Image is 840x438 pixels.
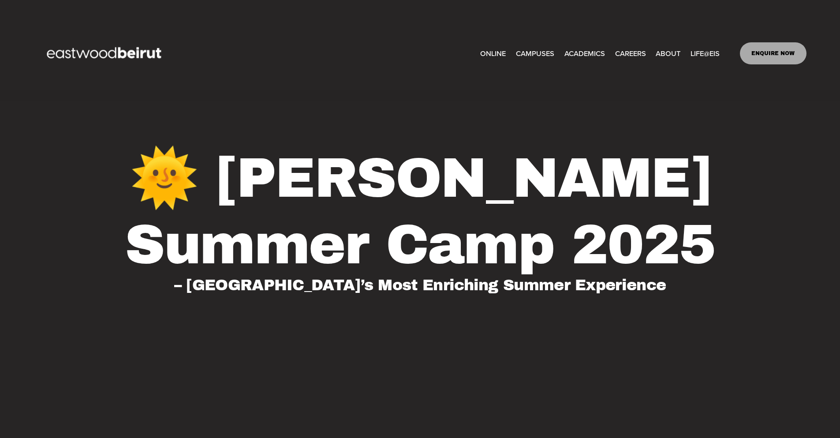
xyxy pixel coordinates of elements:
a: folder dropdown [516,46,554,61]
span: – [GEOGRAPHIC_DATA]’s Most Enriching Summer Experience [174,277,666,293]
a: folder dropdown [656,46,680,61]
h1: 🌞 [PERSON_NAME] Summer Camp 2025 [98,145,742,279]
img: EastwoodIS Global Site [34,31,177,76]
span: ABOUT [656,47,680,60]
span: ACADEMICS [564,47,605,60]
a: CAREERS [615,46,646,61]
span: LIFE@EIS [691,47,720,60]
a: ONLINE [480,46,506,61]
a: folder dropdown [691,46,720,61]
span: CAMPUSES [516,47,554,60]
a: ENQUIRE NOW [740,42,806,64]
a: folder dropdown [564,46,605,61]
